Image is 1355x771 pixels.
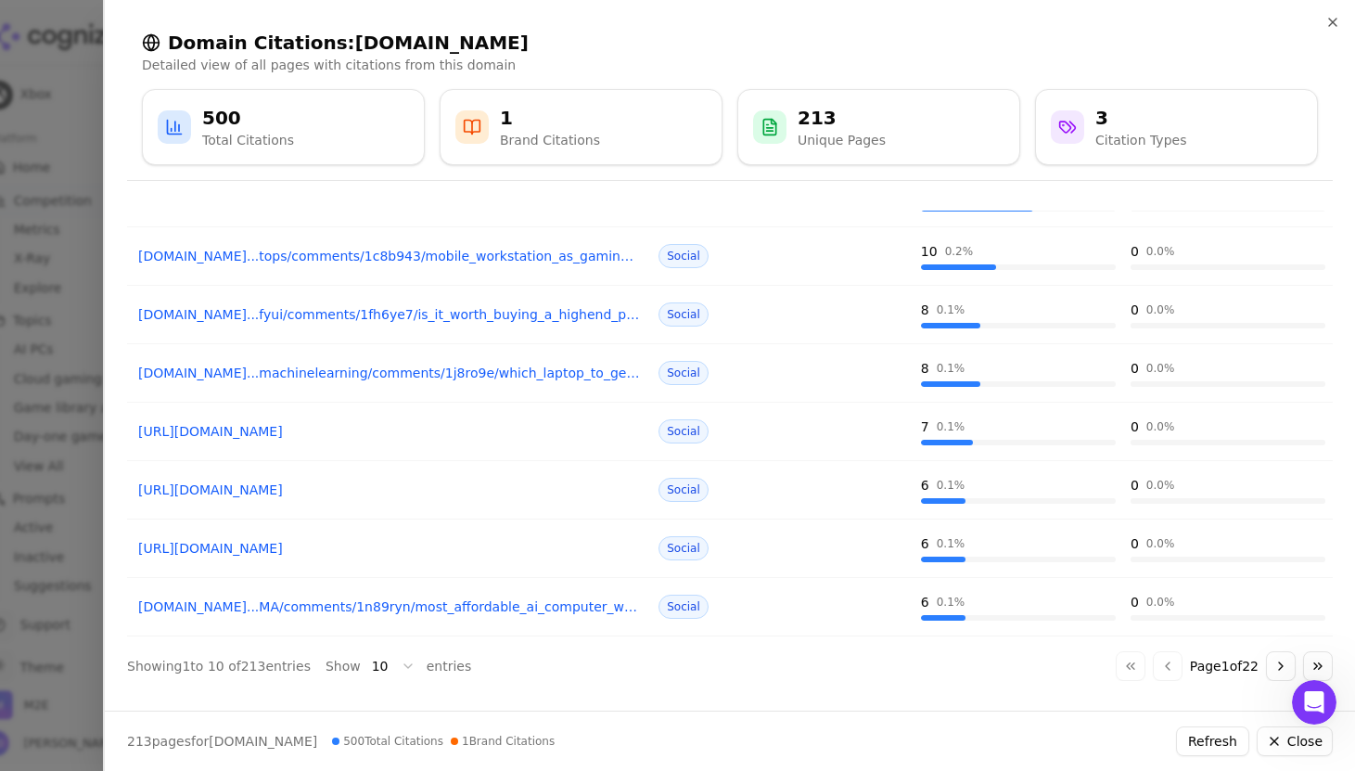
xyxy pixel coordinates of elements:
[921,593,929,611] div: 6
[798,131,886,149] div: Unique Pages
[38,476,297,510] b: [Investigating] Degraded Search Performance with ChatGPT Scraper
[142,30,1318,56] h2: Domain Citations: [DOMAIN_NAME]
[38,520,333,657] div: We’re investigating an issue affecting ChatGPT data collection. This is causing some AI Search qu...
[38,235,310,254] div: Send us a message
[937,478,965,493] div: 0.1 %
[138,539,640,558] a: [URL][DOMAIN_NAME]
[937,302,965,317] div: 0.1 %
[1131,242,1139,261] div: 0
[1146,244,1175,259] div: 0.0 %
[945,244,974,259] div: 0.2 %
[921,242,938,261] div: 10
[127,732,317,751] p: page s for
[138,598,640,616] a: [DOMAIN_NAME]...MA/comments/1n89ryn/most_affordable_ai_computer_with_gpu_gputer_you
[19,280,352,368] div: Introducing New Reporting Features: Generate PDF Reports Easily! 📊PDF Reporting
[138,364,640,382] a: [DOMAIN_NAME]...machinelearning/comments/1j8ro9e/which_laptop_to_get_in_2025_for_ml
[185,572,371,647] button: Messages
[127,10,1333,636] div: Data table
[937,419,965,434] div: 0.1 %
[127,657,311,675] div: Showing 1 to 10 of 213 entries
[451,734,555,749] span: 1 Brand Citations
[138,305,640,324] a: [DOMAIN_NAME]...fyui/comments/1fh6ye7/is_it_worth_buying_a_highend_pc_for_ai_design
[19,378,352,466] div: Status: ChatGPT Service experiencing degraded performance
[1131,534,1139,553] div: 0
[427,657,472,675] span: entries
[921,534,929,553] div: 6
[1146,302,1175,317] div: 0.0 %
[38,295,333,334] div: Introducing New Reporting Features: Generate PDF Reports Easily! 📊
[202,131,294,149] div: Total Citations
[127,734,152,749] span: 213
[500,105,600,131] div: 1
[658,244,709,268] span: Social
[937,536,965,551] div: 0.1 %
[658,595,709,619] span: Social
[326,657,361,675] span: Show
[37,35,177,65] img: logo
[658,478,709,502] span: Social
[138,247,640,265] a: [DOMAIN_NAME]...tops/comments/1c8b943/mobile_workstation_as_gaming_laptop_good_idea
[1176,726,1249,756] button: Refresh
[209,734,317,749] span: [DOMAIN_NAME]
[247,619,311,632] span: Messages
[78,392,333,451] div: Status: ChatGPT Service experiencing degraded performance
[269,30,306,67] img: Profile image for Alp
[1095,105,1186,131] div: 3
[234,30,271,67] img: Profile image for Deniz
[1146,419,1175,434] div: 0.0 %
[658,419,709,443] span: Social
[1146,361,1175,376] div: 0.0 %
[332,734,443,749] span: 500 Total Citations
[19,219,352,270] div: Send us a message
[921,418,929,436] div: 7
[1146,536,1175,551] div: 0.0 %
[1257,726,1333,756] button: Close
[1190,657,1259,675] span: Page 1 of 22
[1131,476,1139,495] div: 0
[658,302,709,327] span: Social
[921,476,929,495] div: 6
[921,359,929,378] div: 8
[500,131,600,149] div: Brand Citations
[138,422,640,441] a: [URL][DOMAIN_NAME]
[1146,595,1175,610] div: 0.0 %
[658,536,709,560] span: Social
[138,481,640,499] a: [URL][DOMAIN_NAME]
[319,30,352,63] div: Close
[1146,478,1175,493] div: 0.0 %
[202,105,294,131] div: 500
[142,56,1318,74] p: Detailed view of all pages with citations from this domain
[38,336,131,351] span: PDF Reporting
[1131,593,1139,611] div: 0
[71,619,113,632] span: Home
[1131,418,1139,436] div: 0
[37,132,334,163] p: Hi Hakan 👋
[937,361,965,376] div: 0.1 %
[1131,301,1139,319] div: 0
[937,595,965,610] div: 0.1 %
[658,361,709,385] span: Social
[921,301,929,319] div: 8
[1131,359,1139,378] div: 0
[798,105,886,131] div: 213
[1292,680,1336,725] iframe: Intercom live chat
[37,163,334,195] p: How can we help?
[1095,131,1186,149] div: Citation Types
